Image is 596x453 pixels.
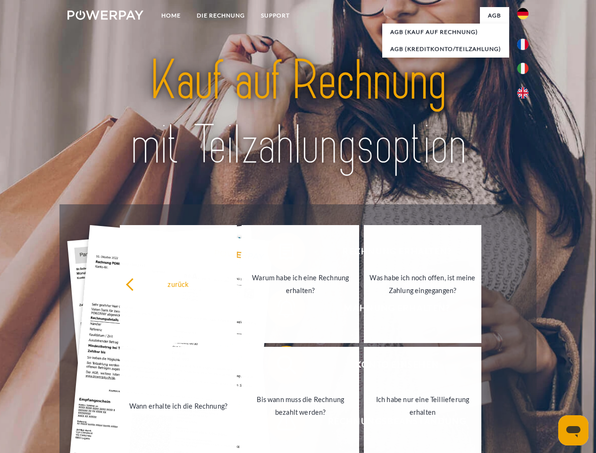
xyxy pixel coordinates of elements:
div: Bis wann muss die Rechnung bezahlt werden? [247,393,353,419]
a: SUPPORT [253,7,298,24]
a: DIE RECHNUNG [189,7,253,24]
img: logo-powerpay-white.svg [67,10,143,20]
div: zurück [126,277,232,290]
a: AGB (Kreditkonto/Teilzahlung) [382,41,509,58]
a: agb [480,7,509,24]
div: Warum habe ich eine Rechnung erhalten? [247,271,353,297]
img: fr [517,39,529,50]
div: Wann erhalte ich die Rechnung? [126,399,232,412]
img: title-powerpay_de.svg [90,45,506,181]
a: Home [153,7,189,24]
a: AGB (Kauf auf Rechnung) [382,24,509,41]
img: en [517,87,529,99]
iframe: Schaltfläche zum Öffnen des Messaging-Fensters [558,415,588,445]
a: Was habe ich noch offen, ist meine Zahlung eingegangen? [364,225,481,343]
img: de [517,8,529,19]
div: Was habe ich noch offen, ist meine Zahlung eingegangen? [369,271,476,297]
div: Ich habe nur eine Teillieferung erhalten [369,393,476,419]
img: it [517,63,529,74]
